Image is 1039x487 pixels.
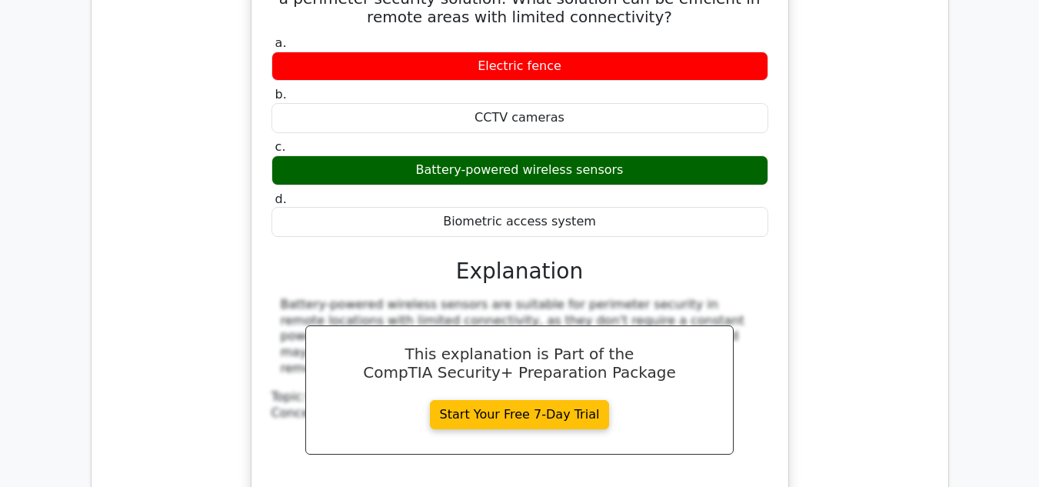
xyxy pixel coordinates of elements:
[271,52,768,82] div: Electric fence
[275,35,287,50] span: a.
[281,297,759,377] div: Battery-powered wireless sensors are suitable for perimeter security in remote locations with lim...
[271,103,768,133] div: CCTV cameras
[275,87,287,102] span: b.
[275,192,287,206] span: d.
[271,389,768,405] div: Topic:
[271,405,768,422] div: Concept:
[275,139,286,154] span: c.
[271,207,768,237] div: Biometric access system
[271,155,768,185] div: Battery-powered wireless sensors
[430,400,610,429] a: Start Your Free 7-Day Trial
[281,259,759,285] h3: Explanation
